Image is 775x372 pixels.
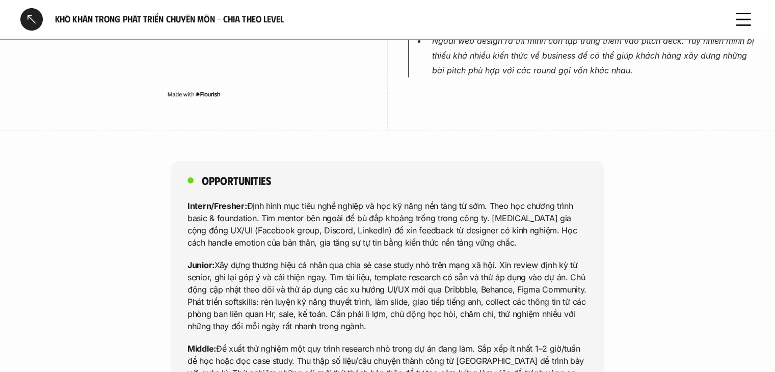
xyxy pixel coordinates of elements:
[188,259,588,332] p: Xây dựng thương hiệu cá nhân qua chia sẻ case study nhỏ trên mạng xã hội. Xin review định kỳ từ s...
[188,343,216,354] strong: Middle:
[167,90,221,98] img: Made with Flourish
[432,34,755,77] p: Ngoài web design ra thì mình còn tập trung thêm vào pitch deck. Tuy nhiên mình bị thiếu khá nhiều...
[188,260,215,270] strong: Junior:
[55,13,720,25] h6: Khó khăn trong phát triển chuyên môn - Chia theo level
[188,200,588,249] p: Định hình mục tiêu nghề nghiệp và học kỹ năng nền tảng từ sớm. Theo học chương trình basic & foun...
[202,173,271,188] h5: Opportunities
[188,201,247,211] strong: Intern/Fresher:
